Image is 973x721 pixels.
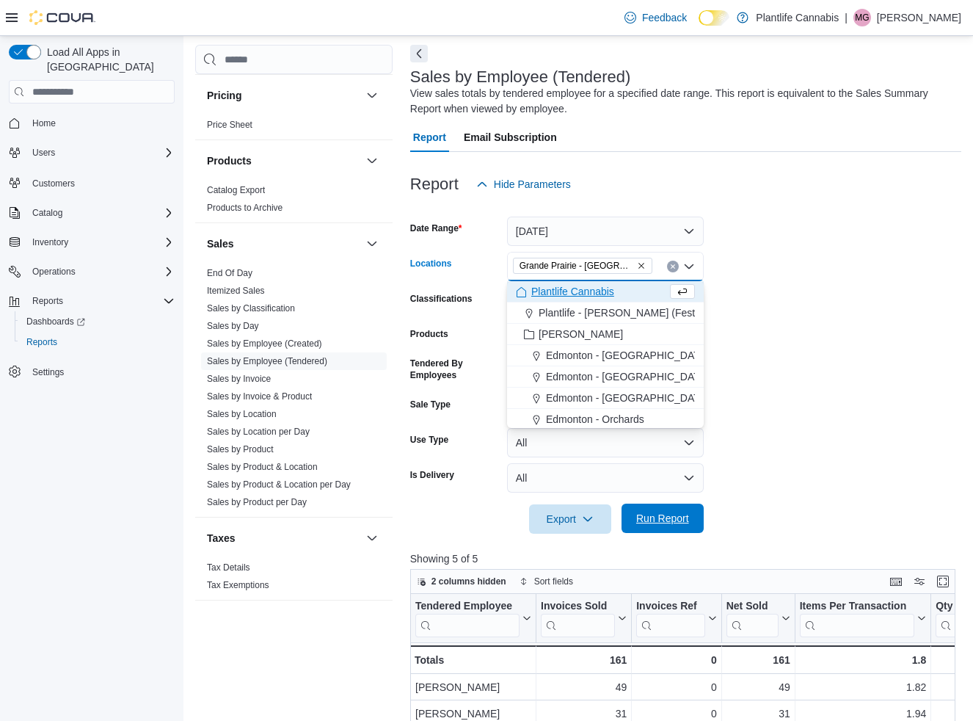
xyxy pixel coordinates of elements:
[207,496,307,508] span: Sales by Product per Day
[207,268,252,278] a: End Of Day
[15,311,181,332] a: Dashboards
[622,504,704,533] button: Run Report
[636,600,704,614] div: Invoices Ref
[26,292,69,310] button: Reports
[195,559,393,600] div: Taxes
[15,332,181,352] button: Reports
[507,281,704,302] button: Plantlife Cannabis
[855,9,869,26] span: MG
[470,170,577,199] button: Hide Parameters
[26,263,81,280] button: Operations
[26,336,57,348] span: Reports
[32,236,68,248] span: Inventory
[207,373,271,385] span: Sales by Invoice
[207,153,360,168] button: Products
[507,324,704,345] button: [PERSON_NAME]
[3,203,181,223] button: Catalog
[207,408,277,420] span: Sales by Location
[636,600,704,637] div: Invoices Ref
[410,258,452,269] label: Locations
[207,427,310,437] a: Sales by Location per Day
[207,153,252,168] h3: Products
[911,573,928,590] button: Display options
[26,233,175,251] span: Inventory
[415,600,520,637] div: Tendered Employee
[363,87,381,104] button: Pricing
[207,285,265,297] span: Itemized Sales
[26,144,61,162] button: Users
[195,116,393,140] div: Pricing
[207,185,265,195] a: Catalog Export
[726,678,790,696] div: 49
[410,222,462,234] label: Date Range
[410,68,631,86] h3: Sales by Employee (Tendered)
[877,9,961,26] p: [PERSON_NAME]
[541,651,627,669] div: 161
[637,261,646,270] button: Remove Grande Prairie - Cobblestone from selection in this group
[207,562,250,573] span: Tax Details
[845,9,848,26] p: |
[207,391,312,402] a: Sales by Invoice & Product
[363,529,381,547] button: Taxes
[410,293,473,305] label: Classifications
[207,391,312,402] span: Sales by Invoice & Product
[546,348,709,363] span: Edmonton - [GEOGRAPHIC_DATA]
[207,461,318,473] span: Sales by Product & Location
[683,261,695,272] button: Close list of options
[538,504,602,534] span: Export
[413,123,446,152] span: Report
[415,600,531,637] button: Tendered Employee
[410,434,448,446] label: Use Type
[26,114,175,132] span: Home
[541,678,627,696] div: 49
[32,266,76,278] span: Operations
[32,178,75,189] span: Customers
[26,204,68,222] button: Catalog
[410,328,448,340] label: Products
[207,184,265,196] span: Catalog Export
[507,409,704,430] button: Edmonton - Orchards
[207,531,236,546] h3: Taxes
[726,600,790,637] button: Net Sold
[207,236,234,251] h3: Sales
[207,479,351,490] a: Sales by Product & Location per Day
[207,356,327,366] a: Sales by Employee (Tendered)
[207,580,269,590] a: Tax Exemptions
[26,144,175,162] span: Users
[410,45,428,62] button: Next
[636,511,689,526] span: Run Report
[642,10,687,25] span: Feedback
[207,203,283,213] a: Products to Archive
[363,152,381,170] button: Products
[494,177,571,192] span: Hide Parameters
[26,316,85,327] span: Dashboards
[541,600,615,637] div: Invoices Sold
[207,338,322,349] span: Sales by Employee (Created)
[756,9,839,26] p: Plantlife Cannabis
[636,651,716,669] div: 0
[726,600,778,614] div: Net Sold
[3,142,181,163] button: Users
[799,600,926,637] button: Items Per Transaction
[207,320,259,332] span: Sales by Day
[726,651,790,669] div: 161
[41,45,175,74] span: Load All Apps in [GEOGRAPHIC_DATA]
[21,333,63,351] a: Reports
[207,531,360,546] button: Taxes
[3,361,181,383] button: Settings
[415,678,531,696] div: [PERSON_NAME]
[207,88,360,103] button: Pricing
[934,573,952,590] button: Enter fullscreen
[207,302,295,314] span: Sales by Classification
[507,463,704,493] button: All
[410,175,459,193] h3: Report
[410,399,451,410] label: Sale Type
[9,106,175,421] nav: Complex example
[529,504,611,534] button: Export
[207,119,252,131] span: Price Sheet
[21,313,175,330] span: Dashboards
[531,284,614,299] span: Plantlife Cannabis
[32,147,55,159] span: Users
[26,175,81,192] a: Customers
